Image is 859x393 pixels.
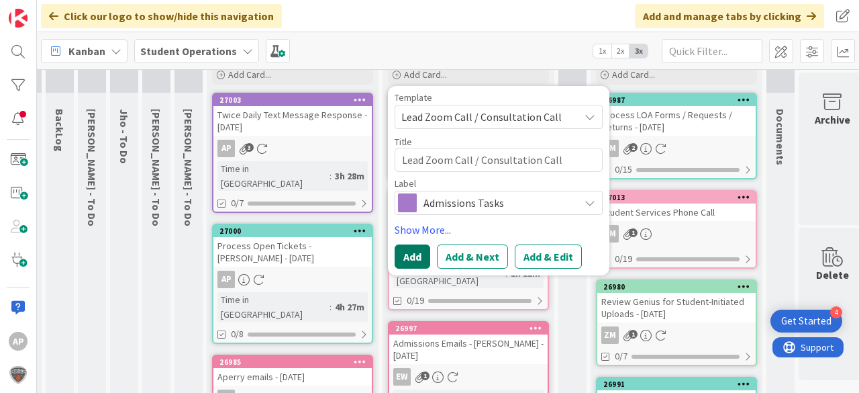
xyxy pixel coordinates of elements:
[401,108,569,126] span: Lead Zoom Call / Consultation Call
[213,356,372,368] div: 26985
[117,109,131,164] span: Jho - To Do
[601,326,619,344] div: ZM
[662,39,762,63] input: Quick Filter...
[395,148,603,172] textarea: Lead Zoom Call / Consultation Call
[212,93,373,213] a: 27003Twice Daily Text Message Response - [DATE]APTime in [GEOGRAPHIC_DATA]:3h 28m0/7
[213,368,372,386] div: Aperry emails - [DATE]
[395,136,412,148] label: Title
[615,349,627,363] span: 0/7
[213,94,372,136] div: 27003Twice Daily Text Message Response - [DATE]
[404,69,447,81] span: Add Card...
[395,222,603,238] a: Show More...
[9,332,28,351] div: AP
[603,95,756,105] div: 26987
[53,109,66,152] span: BackLog
[150,109,163,226] span: Zaida - To Do
[774,109,787,165] span: Documents
[615,163,632,177] span: 0/15
[231,327,244,341] span: 0/8
[437,245,508,269] button: Add & Next
[597,191,756,204] div: 27013
[9,9,28,28] img: Visit kanbanzone.com
[28,2,61,18] span: Support
[597,378,756,390] div: 26991
[68,43,105,59] span: Kanban
[597,225,756,243] div: ZM
[629,143,638,152] span: 2
[597,281,756,322] div: 26980Review Genius for Student-Initiated Uploads - [DATE]
[140,44,237,58] b: Student Operations
[629,44,648,58] span: 3x
[603,380,756,389] div: 26991
[395,179,416,188] span: Label
[597,293,756,322] div: Review Genius for Student-Initiated Uploads - [DATE]
[217,161,330,191] div: Time in [GEOGRAPHIC_DATA]
[219,357,372,367] div: 26985
[41,4,282,28] div: Click our logo to show/hide this navigation
[212,224,373,344] a: 27000Process Open Tickets - [PERSON_NAME] - [DATE]APTime in [GEOGRAPHIC_DATA]:4h 27m0/8
[597,94,756,106] div: 26987
[231,196,244,210] span: 0/7
[596,190,757,269] a: 27013Student Services Phone CallZM0/19
[389,368,548,386] div: EW
[217,292,330,322] div: Time in [GEOGRAPHIC_DATA]
[213,225,372,267] div: 27000Process Open Tickets - [PERSON_NAME] - [DATE]
[217,271,235,288] div: AP
[219,95,372,105] div: 27003
[597,281,756,293] div: 26980
[515,245,582,269] button: Add & Edit
[332,169,368,183] div: 3h 28m
[213,94,372,106] div: 27003
[629,330,638,339] span: 1
[781,314,831,328] div: Get Started
[217,140,235,157] div: AP
[213,356,372,386] div: 26985Aperry emails - [DATE]
[213,140,372,157] div: AP
[635,4,824,28] div: Add and manage tabs by clicking
[615,252,632,266] span: 0/19
[389,322,548,364] div: 26997Admissions Emails - [PERSON_NAME] - [DATE]
[601,225,619,243] div: ZM
[603,282,756,292] div: 26980
[395,245,430,269] button: Add
[245,143,254,152] span: 3
[597,204,756,221] div: Student Services Phone Call
[597,191,756,221] div: 27013Student Services Phone Call
[393,368,411,386] div: EW
[596,93,757,179] a: 26987Process LOA Forms / Requests / Returns - [DATE]ZM0/15
[228,69,271,81] span: Add Card...
[423,193,572,212] span: Admissions Tasks
[330,169,332,183] span: :
[330,300,332,314] span: :
[332,300,368,314] div: 4h 27m
[213,237,372,267] div: Process Open Tickets - [PERSON_NAME] - [DATE]
[629,228,638,237] span: 1
[770,310,842,333] div: Open Get Started checklist, remaining modules: 4
[612,69,655,81] span: Add Card...
[85,109,99,226] span: Emilie - To Do
[213,271,372,288] div: AP
[597,326,756,344] div: ZM
[9,365,28,384] img: avatar
[815,112,850,128] div: Archive
[593,44,611,58] span: 1x
[596,279,757,366] a: 26980Review Genius for Student-Initiated Uploads - [DATE]ZM0/7
[182,109,195,226] span: Eric - To Do
[421,372,429,380] span: 1
[389,335,548,364] div: Admissions Emails - [PERSON_NAME] - [DATE]
[611,44,629,58] span: 2x
[213,225,372,237] div: 27000
[219,226,372,236] div: 27000
[389,322,548,335] div: 26997
[395,93,432,102] span: Template
[816,267,849,283] div: Delete
[213,106,372,136] div: Twice Daily Text Message Response - [DATE]
[603,193,756,202] div: 27013
[601,140,619,157] div: ZM
[407,294,424,308] span: 0/19
[597,140,756,157] div: ZM
[597,94,756,136] div: 26987Process LOA Forms / Requests / Returns - [DATE]
[597,106,756,136] div: Process LOA Forms / Requests / Returns - [DATE]
[830,306,842,318] div: 4
[395,324,548,333] div: 26997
